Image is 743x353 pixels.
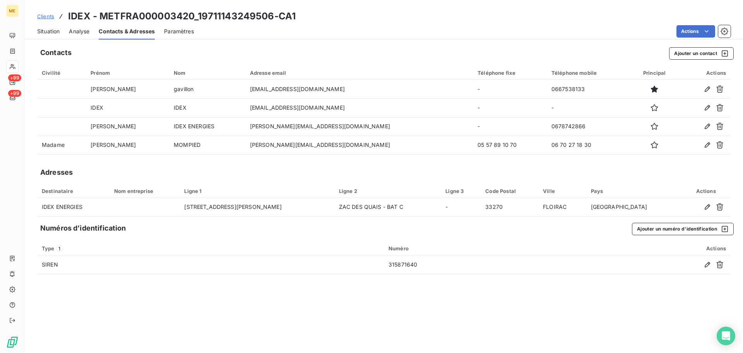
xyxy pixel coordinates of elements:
[441,198,481,217] td: -
[384,255,567,274] td: 315871640
[547,136,630,154] td: 06 70 27 18 30
[676,25,715,38] button: Actions
[245,80,473,98] td: [EMAIL_ADDRESS][DOMAIN_NAME]
[174,70,241,76] div: Nom
[543,188,581,194] div: Ville
[686,188,726,194] div: Actions
[37,198,110,217] td: IDEX ENERGIES
[334,198,441,217] td: ZAC DES QUAIS - BAT C
[114,188,175,194] div: Nom entreprise
[40,223,126,234] h5: Numéros d’identification
[86,136,169,154] td: [PERSON_NAME]
[42,245,379,252] div: Type
[8,74,21,81] span: +99
[68,9,296,23] h3: IDEX - METFRA000003420_19711143249506-CA1
[481,198,538,217] td: 33270
[473,98,547,117] td: -
[245,136,473,154] td: [PERSON_NAME][EMAIL_ADDRESS][DOMAIN_NAME]
[40,167,73,178] h5: Adresses
[69,28,89,35] span: Analyse
[473,80,547,98] td: -
[669,47,734,60] button: Ajouter un contact
[169,136,245,154] td: MOMPIED
[37,28,60,35] span: Situation
[86,80,169,98] td: [PERSON_NAME]
[86,98,169,117] td: IDEX
[37,12,54,20] a: Clients
[42,70,81,76] div: Civilité
[164,28,194,35] span: Paramètres
[245,98,473,117] td: [EMAIL_ADDRESS][DOMAIN_NAME]
[37,255,384,274] td: SIREN
[717,327,735,345] div: Open Intercom Messenger
[445,188,476,194] div: Ligne 3
[91,70,164,76] div: Prénom
[86,117,169,136] td: [PERSON_NAME]
[591,188,677,194] div: Pays
[169,117,245,136] td: IDEX ENERGIES
[683,70,726,76] div: Actions
[478,70,542,76] div: Téléphone fixe
[473,117,547,136] td: -
[632,223,734,235] button: Ajouter un numéro d’identification
[184,188,329,194] div: Ligne 1
[586,198,681,217] td: [GEOGRAPHIC_DATA]
[180,198,334,217] td: [STREET_ADDRESS][PERSON_NAME]
[42,188,105,194] div: Destinataire
[635,70,674,76] div: Principal
[6,5,19,17] div: ME
[572,245,726,251] div: Actions
[538,198,586,217] td: FLOIRAC
[169,98,245,117] td: IDEX
[547,117,630,136] td: 0678742866
[485,188,534,194] div: Code Postal
[339,188,437,194] div: Ligne 2
[169,80,245,98] td: gavillon
[37,13,54,19] span: Clients
[8,90,21,97] span: +99
[473,136,547,154] td: 05 57 89 10 70
[99,28,155,35] span: Contacts & Adresses
[56,245,63,252] span: 1
[551,70,626,76] div: Téléphone mobile
[40,47,72,58] h5: Contacts
[389,245,562,251] div: Numéro
[547,80,630,98] td: 0667538133
[37,136,86,154] td: Madame
[6,336,19,348] img: Logo LeanPay
[547,98,630,117] td: -
[245,117,473,136] td: [PERSON_NAME][EMAIL_ADDRESS][DOMAIN_NAME]
[250,70,469,76] div: Adresse email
